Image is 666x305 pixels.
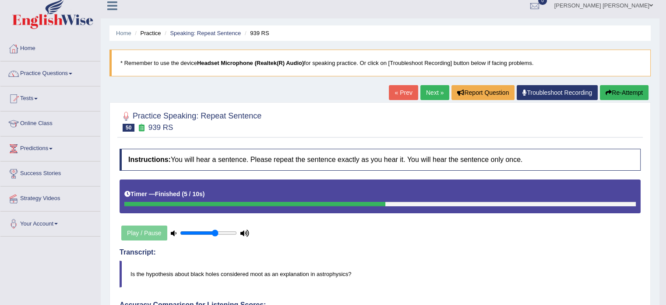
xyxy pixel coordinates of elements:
[0,187,100,208] a: Strategy Videos
[133,29,161,37] li: Practice
[0,36,100,58] a: Home
[120,248,641,256] h4: Transcript:
[137,124,146,132] small: Exam occurring question
[128,156,171,163] b: Instructions:
[120,261,641,287] blockquote: Is the hypothesis about black holes considered moot as an explanation in astrophysics?
[116,30,131,36] a: Home
[155,190,180,197] b: Finished
[0,111,100,133] a: Online Class
[120,110,261,132] h2: Practice Speaking: Repeat Sentence
[389,85,418,100] a: « Prev
[243,29,269,37] li: 939 RS
[0,61,100,83] a: Practice Questions
[148,123,173,132] small: 939 RS
[170,30,241,36] a: Speaking: Repeat Sentence
[197,60,304,66] b: Headset Microphone (Realtek(R) Audio)
[517,85,598,100] a: Troubleshoot Recording
[109,50,651,76] blockquote: * Remember to use the device for speaking practice. Or click on [Troubleshoot Recording] button b...
[182,190,184,197] b: (
[600,85,648,100] button: Re-Attempt
[120,149,641,171] h4: You will hear a sentence. Please repeat the sentence exactly as you hear it. You will hear the se...
[184,190,203,197] b: 5 / 10s
[203,190,205,197] b: )
[0,86,100,108] a: Tests
[0,161,100,183] a: Success Stories
[123,124,134,132] span: 50
[0,136,100,158] a: Predictions
[451,85,514,100] button: Report Question
[124,191,204,197] h5: Timer —
[0,212,100,233] a: Your Account
[420,85,449,100] a: Next »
